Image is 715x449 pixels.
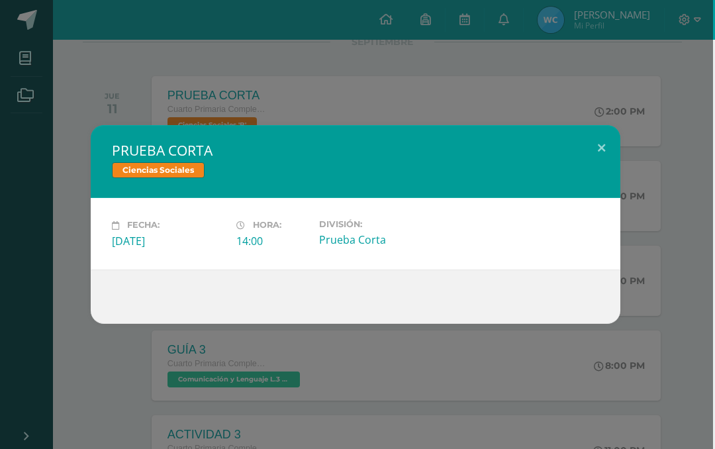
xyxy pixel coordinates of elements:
[127,221,160,230] span: Fecha:
[112,162,205,178] span: Ciencias Sociales
[583,125,620,170] button: Close (Esc)
[112,141,599,160] h2: PRUEBA CORTA
[236,234,309,248] div: 14:00
[253,221,281,230] span: Hora:
[112,234,226,248] div: [DATE]
[319,232,433,247] div: Prueba Corta
[319,219,433,229] label: División:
